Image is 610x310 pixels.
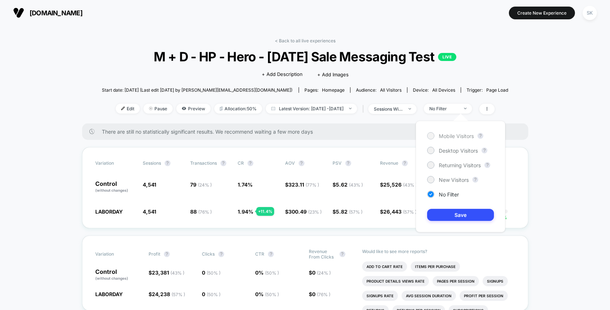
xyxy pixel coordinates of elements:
button: ? [472,177,478,183]
span: (without changes) [95,188,128,192]
button: ? [339,251,345,257]
span: 88 [190,208,212,215]
span: $ [149,269,184,276]
button: ? [299,160,304,166]
span: ( 57 % ) [349,209,362,215]
img: calendar [271,107,275,110]
span: $ [309,291,330,297]
span: 1.74 % [238,181,253,188]
span: AOV [285,160,295,166]
span: 0 [312,291,330,297]
button: [DOMAIN_NAME] [11,7,85,19]
span: Pause [143,104,173,114]
span: Edit [116,104,140,114]
div: Pages: [304,87,345,93]
span: Transactions [190,160,217,166]
button: Create New Experience [509,7,575,19]
img: Visually logo [13,7,24,18]
img: end [464,108,467,109]
button: ? [482,148,487,153]
span: Desktop Visitors [439,148,478,154]
span: ( 24 % ) [317,270,331,276]
span: ( 76 % ) [198,209,212,215]
button: ? [220,160,226,166]
span: 4,541 [143,208,156,215]
span: ( 50 % ) [207,270,220,276]
span: Variation [95,160,135,166]
span: + Add Description [262,71,303,78]
div: Trigger: [467,87,508,93]
span: Device: [407,87,461,93]
span: CR [238,160,244,166]
span: ( 43 % ) [349,182,363,188]
button: ? [402,160,408,166]
span: Start date: [DATE] (Last edit [DATE] by [PERSON_NAME][EMAIL_ADDRESS][DOMAIN_NAME]) [102,87,292,93]
span: Revenue [380,160,398,166]
span: Revenue From Clicks [309,249,336,260]
div: No Filter [429,106,459,111]
span: ( 24 % ) [198,182,212,188]
li: Product Details Views Rate [362,276,429,286]
img: rebalance [220,107,223,111]
span: No Filter [439,191,459,198]
span: Returning Visitors [439,162,481,168]
button: ? [477,133,483,139]
img: end [149,107,153,110]
span: 0 % [255,269,279,276]
span: ( 50 % ) [265,270,279,276]
span: $ [285,208,322,215]
span: 26,443 [383,208,417,215]
span: Clicks [202,251,215,257]
span: There are still no statistically significant results. We recommend waiting a few more days [102,129,514,135]
span: ( 76 % ) [317,292,330,297]
span: 1.94 % [238,208,253,215]
span: ( 23 % ) [308,209,322,215]
span: all devices [432,87,455,93]
span: 79 [190,181,212,188]
span: Variation [95,249,135,260]
span: 0 [202,291,220,297]
span: Mobile Visitors [439,133,474,139]
span: 0 [312,269,331,276]
div: + 11.4 % [256,207,274,216]
span: $ [333,208,362,215]
img: edit [121,107,125,110]
li: Signups [483,276,508,286]
span: 25,526 [383,181,417,188]
span: homepage [322,87,345,93]
span: All Visitors [380,87,402,93]
span: Profit [149,251,160,257]
span: 0 % [255,291,279,297]
p: Would like to see more reports? [362,249,515,254]
li: Avg Session Duration [402,291,456,301]
li: Signups Rate [362,291,398,301]
span: 4,541 [143,181,156,188]
span: Page Load [486,87,508,93]
li: Pages Per Session [433,276,479,286]
li: Profit Per Session [460,291,508,301]
div: sessions with impression [374,106,403,112]
p: Control [95,269,141,281]
span: $ [333,181,363,188]
span: $ [380,208,417,215]
span: 5.82 [336,208,362,215]
img: end [349,108,352,109]
button: ? [164,251,170,257]
span: ( 50 % ) [207,292,220,297]
span: 300.49 [288,208,322,215]
button: ? [345,160,351,166]
span: $ [380,181,417,188]
li: Items Per Purchase [411,261,460,272]
div: Audience: [356,87,402,93]
span: ( 57 % ) [403,209,417,215]
span: ( 50 % ) [265,292,279,297]
img: end [408,108,411,110]
button: SK [580,5,599,20]
span: ( 43 % ) [403,182,417,188]
span: ( 77 % ) [306,182,319,188]
a: < Back to all live experiences [275,38,335,43]
span: Preview [176,104,211,114]
button: ? [165,160,170,166]
span: PSV [333,160,342,166]
span: + Add Images [317,72,349,77]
